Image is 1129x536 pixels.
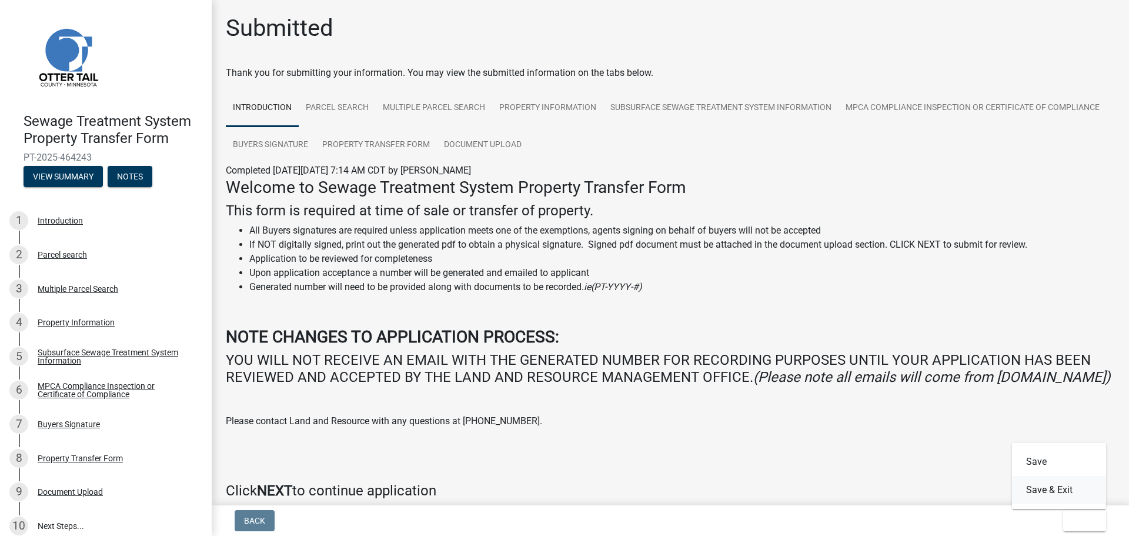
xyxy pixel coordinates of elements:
li: Application to be reviewed for completeness [249,252,1115,266]
div: Multiple Parcel Search [38,285,118,293]
div: 6 [9,381,28,399]
li: If NOT digitally signed, print out the generated pdf to obtain a physical signature. Signed pdf d... [249,238,1115,252]
a: MPCA Compliance Inspection or Certificate of Compliance [839,89,1107,127]
div: 7 [9,415,28,434]
div: Property Transfer Form [38,454,123,462]
li: All Buyers signatures are required unless application meets one of the exemptions, agents signing... [249,224,1115,238]
li: Generated number will need to be provided along with documents to be recorded. [249,280,1115,294]
a: Introduction [226,89,299,127]
a: Property Transfer Form [315,126,437,164]
div: 5 [9,347,28,366]
div: Thank you for submitting your information. You may view the submitted information on the tabs below. [226,66,1115,80]
button: View Summary [24,166,103,187]
div: Buyers Signature [38,420,100,428]
div: Subsurface Sewage Treatment System Information [38,348,193,365]
h4: Click to continue application [226,482,1115,500]
img: Otter Tail County, Minnesota [24,12,112,101]
div: MPCA Compliance Inspection or Certificate of Compliance [38,382,193,398]
a: Subsurface Sewage Treatment System Information [603,89,839,127]
button: Notes [108,166,152,187]
span: Exit [1073,516,1090,525]
a: Document Upload [437,126,529,164]
h3: Welcome to Sewage Treatment System Property Transfer Form [226,178,1115,198]
div: Property Information [38,318,115,327]
button: Exit [1063,510,1106,531]
div: Document Upload [38,488,103,496]
span: PT-2025-464243 [24,152,188,163]
div: Exit [1012,443,1106,509]
div: 1 [9,211,28,230]
li: Upon application acceptance a number will be generated and emailed to applicant [249,266,1115,280]
i: (Please note all emails will come from [DOMAIN_NAME]) [753,369,1110,385]
button: Save [1012,448,1106,476]
button: Save & Exit [1012,476,1106,504]
a: Parcel search [299,89,376,127]
span: Completed [DATE][DATE] 7:14 AM CDT by [PERSON_NAME] [226,165,471,176]
div: 8 [9,449,28,468]
a: Property Information [492,89,603,127]
div: 3 [9,279,28,298]
div: 4 [9,313,28,332]
wm-modal-confirm: Summary [24,172,103,182]
a: Buyers Signature [226,126,315,164]
i: ie(PT-YYYY-#) [584,281,642,292]
div: 9 [9,482,28,501]
strong: NEXT [257,482,292,499]
a: Multiple Parcel Search [376,89,492,127]
div: Parcel search [38,251,87,259]
div: Introduction [38,217,83,225]
h4: Sewage Treatment System Property Transfer Form [24,113,202,147]
button: Back [235,510,275,531]
h4: YOU WILL NOT RECEIVE AN EMAIL WITH THE GENERATED NUMBER FOR RECORDING PURPOSES UNTIL YOUR APPLICA... [226,352,1115,386]
wm-modal-confirm: Notes [108,172,152,182]
span: Back [244,516,265,525]
div: 10 [9,517,28,535]
p: Please contact Land and Resource with any questions at [PHONE_NUMBER]. [226,414,1115,428]
h4: This form is required at time of sale or transfer of property. [226,202,1115,219]
div: 2 [9,245,28,264]
strong: NOTE CHANGES TO APPLICATION PROCESS: [226,327,559,347]
h1: Submitted [226,14,333,42]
